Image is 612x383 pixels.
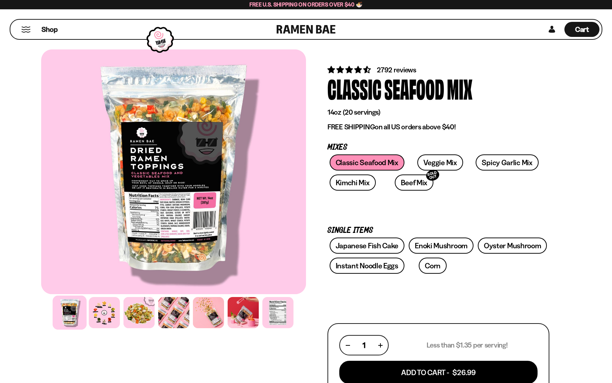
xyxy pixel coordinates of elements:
[478,238,547,254] a: Oyster Mushroom
[327,144,549,151] p: Mixes
[427,341,508,350] p: Less than $1.35 per serving!
[395,174,434,191] a: Beef MixSOLD OUT
[409,238,473,254] a: Enoki Mushroom
[384,75,444,102] div: Seafood
[363,341,365,350] span: 1
[327,123,375,131] strong: FREE SHIPPING
[330,174,376,191] a: Kimchi Mix
[447,75,472,102] div: Mix
[249,1,363,8] span: Free U.S. Shipping on Orders over $40 🍜
[21,27,31,33] button: Mobile Menu Trigger
[330,238,405,254] a: Japanese Fish Cake
[327,75,382,102] div: Classic
[564,20,599,39] a: Cart
[327,123,549,131] p: on all US orders above $40!
[327,65,372,74] span: 4.68 stars
[419,258,447,274] a: Corn
[42,22,58,37] a: Shop
[377,66,416,74] span: 2792 reviews
[327,227,549,234] p: Single Items
[425,168,441,182] div: SOLD OUT
[575,25,589,34] span: Cart
[327,108,549,117] p: 14oz (20 servings)
[476,154,538,171] a: Spicy Garlic Mix
[417,154,463,171] a: Veggie Mix
[330,258,404,274] a: Instant Noodle Eggs
[42,25,58,34] span: Shop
